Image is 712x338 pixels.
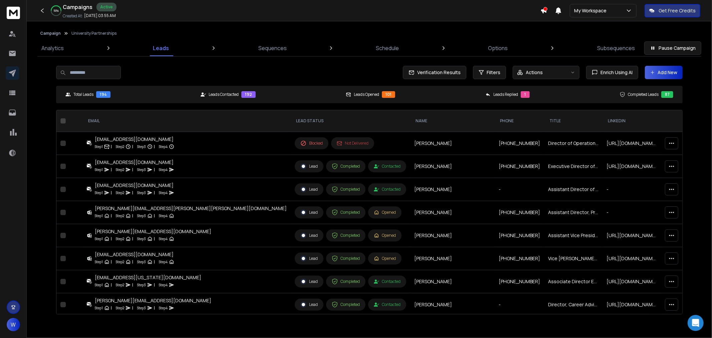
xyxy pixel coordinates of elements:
[111,143,112,150] p: |
[209,92,239,97] p: Leads Contacted
[495,155,544,178] td: [PHONE_NUMBER]
[71,31,116,36] p: University Partnerships
[137,282,146,288] p: Step 3
[603,110,661,132] th: LinkedIn
[332,209,360,215] div: Completed
[137,259,146,265] p: Step 3
[603,293,661,316] td: [URL][DOMAIN_NAME]
[410,132,495,155] td: [PERSON_NAME]
[95,182,174,189] div: [EMAIL_ADDRESS][DOMAIN_NAME]
[63,3,92,11] h1: Campaigns
[95,251,174,258] div: [EMAIL_ADDRESS][DOMAIN_NAME]
[132,166,133,173] p: |
[159,235,168,242] p: Step 4
[111,259,112,265] p: |
[645,66,683,79] button: Add New
[544,110,603,132] th: title
[116,259,124,265] p: Step 2
[95,159,174,166] div: [EMAIL_ADDRESS][DOMAIN_NAME]
[116,212,124,219] p: Step 2
[159,259,168,265] p: Step 4
[645,4,700,17] button: Get Free Credits
[96,91,110,98] div: 194
[95,274,201,281] div: [EMAIL_ADDRESS][US_STATE][DOMAIN_NAME]
[154,235,155,242] p: |
[159,143,168,150] p: Step 4
[291,110,410,132] th: LEAD STATUS
[410,201,495,224] td: [PERSON_NAME]
[415,69,461,76] span: Verification Results
[374,256,396,261] div: Opened
[410,247,495,270] td: [PERSON_NAME]
[586,66,638,79] button: Enrich Using AI
[521,91,530,98] div: 1
[544,224,603,247] td: Assistant Vice President, Executive Director for the Career Center
[95,259,103,265] p: Step 1
[154,189,155,196] p: |
[159,282,168,288] p: Step 4
[526,69,543,76] p: Actions
[159,305,168,311] p: Step 4
[603,224,661,247] td: [URL][DOMAIN_NAME]
[374,164,401,169] div: Contacted
[332,186,360,192] div: Completed
[132,143,133,150] p: |
[332,163,360,169] div: Completed
[137,305,146,311] p: Step 3
[544,293,603,316] td: Director, Career Advising & Programming (HES Career & Academic Resource Center)
[493,92,518,97] p: Leads Replied
[132,212,133,219] p: |
[374,233,396,238] div: Opened
[410,224,495,247] td: [PERSON_NAME]
[300,256,318,262] div: Lead
[137,189,146,196] p: Step 3
[574,7,609,14] p: My Workspace
[544,247,603,270] td: Vice [PERSON_NAME]/Vice President of Student Affairs
[495,201,544,224] td: [PHONE_NUMBER]
[116,235,124,242] p: Step 2
[154,282,155,288] p: |
[495,178,544,201] td: -
[403,66,466,79] button: Verification Results
[95,189,103,196] p: Step 1
[149,40,173,56] a: Leads
[495,110,544,132] th: Phone
[63,13,83,19] p: Created At:
[111,282,112,288] p: |
[84,13,116,18] p: [DATE] 03:55 AM
[544,178,603,201] td: Assistant Director of Student Services
[132,259,133,265] p: |
[95,297,211,304] div: [PERSON_NAME][EMAIL_ADDRESS][DOMAIN_NAME]
[137,212,146,219] p: Step 3
[688,315,704,331] div: Open Intercom Messenger
[83,110,291,132] th: EMAIL
[603,201,661,224] td: -
[111,189,112,196] p: |
[132,235,133,242] p: |
[241,91,256,98] div: 192
[153,44,169,52] p: Leads
[544,155,603,178] td: Executive Director of Student Services
[374,187,401,192] div: Contacted
[659,7,696,14] p: Get Free Credits
[374,279,401,284] div: Contacted
[95,282,103,288] p: Step 1
[95,305,103,311] p: Step 1
[544,132,603,155] td: Director of Operations, Student Services
[300,186,318,192] div: Lead
[137,166,146,173] p: Step 3
[332,302,360,308] div: Completed
[254,40,291,56] a: Sequences
[410,270,495,293] td: [PERSON_NAME]
[603,178,661,201] td: -
[332,256,360,262] div: Completed
[154,166,155,173] p: |
[116,143,124,150] p: Step 2
[116,189,124,196] p: Step 2
[95,228,211,235] div: [PERSON_NAME][EMAIL_ADDRESS][DOMAIN_NAME]
[495,293,544,316] td: -
[154,143,155,150] p: |
[628,92,659,97] p: Completed Leads
[598,69,633,76] span: Enrich Using AI
[644,41,701,55] button: Pause Campaign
